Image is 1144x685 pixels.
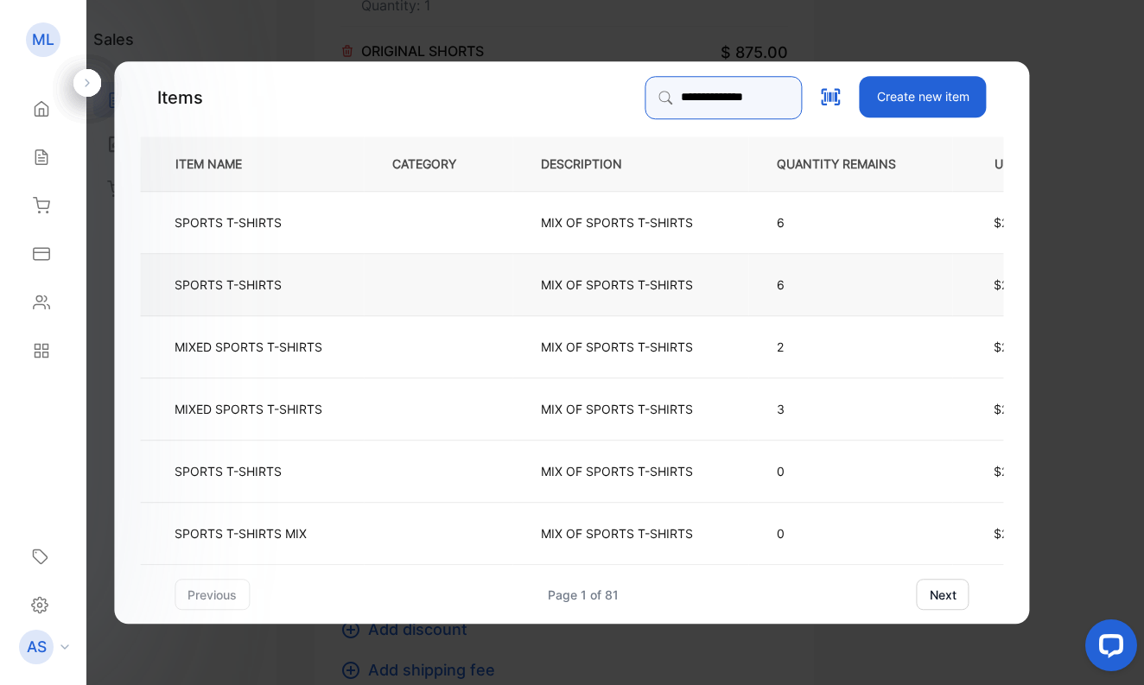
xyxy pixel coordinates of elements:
[175,338,322,356] p: MIXED SPORTS T-SHIRTS
[1071,612,1144,685] iframe: LiveChat chat widget
[27,636,47,658] p: AS
[548,586,619,604] div: Page 1 of 81
[777,462,924,480] p: 0
[32,29,54,51] p: ML
[157,85,203,111] p: Items
[777,524,924,542] p: 0
[541,338,693,356] p: MIX OF SPORTS T-SHIRTS
[175,276,282,294] p: SPORTS T-SHIRTS
[994,277,1043,292] span: $245.00
[175,462,282,480] p: SPORTS T-SHIRTS
[860,76,987,117] button: Create new item
[981,155,1084,173] p: UNIT PRICE
[168,155,270,173] p: ITEM NAME
[994,464,1043,479] span: $200.00
[541,462,693,480] p: MIX OF SPORTS T-SHIRTS
[392,155,484,173] p: CATEGORY
[541,276,693,294] p: MIX OF SPORTS T-SHIRTS
[994,526,1042,541] span: $220.00
[777,276,924,294] p: 6
[541,524,693,542] p: MIX OF SPORTS T-SHIRTS
[994,215,1043,230] span: $245.00
[777,400,924,418] p: 3
[541,400,693,418] p: MIX OF SPORTS T-SHIRTS
[994,339,1043,354] span: $245.00
[777,338,924,356] p: 2
[541,155,650,173] p: DESCRIPTION
[175,579,250,610] button: previous
[175,213,282,232] p: SPORTS T-SHIRTS
[777,213,924,232] p: 6
[917,579,969,610] button: next
[175,400,322,418] p: MIXED SPORTS T-SHIRTS
[994,402,1043,416] span: $200.00
[541,213,693,232] p: MIX OF SPORTS T-SHIRTS
[175,524,307,542] p: SPORTS T-SHIRTS MIX
[777,155,924,173] p: QUANTITY REMAINS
